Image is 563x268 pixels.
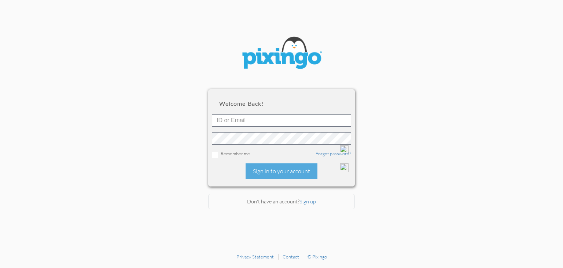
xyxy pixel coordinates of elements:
a: Privacy Statement [236,254,274,260]
a: Forgot password? [316,151,351,156]
a: Sign up [299,198,316,204]
input: ID or Email [212,114,351,127]
h2: Welcome back! [219,100,344,107]
a: © Pixingo [308,254,327,260]
img: pixingo logo [238,33,325,75]
div: Remember me [212,150,351,158]
div: Sign in to your account [246,163,317,179]
img: npw-badge-icon-locked.svg [340,145,349,154]
img: npw-badge-icon-locked.svg [340,163,349,172]
a: Contact [283,254,299,260]
div: Don't have an account? [208,194,355,210]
